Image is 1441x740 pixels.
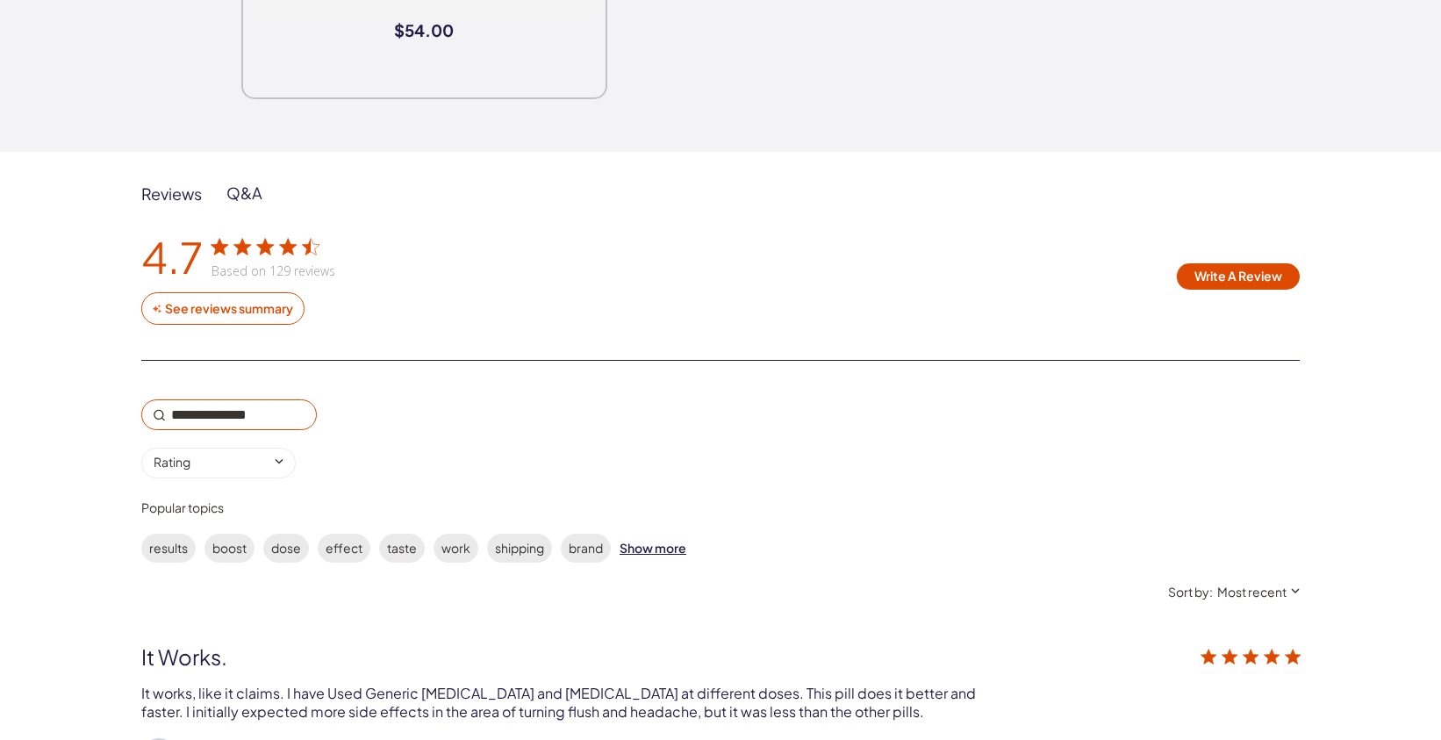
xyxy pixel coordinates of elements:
div: Based on 129 reviews [211,262,335,279]
input: Search reviews [141,399,317,430]
div: It Works. [141,643,1068,670]
div: Show more [620,534,686,563]
label: results [141,534,196,563]
span: Sort by: [1168,584,1213,600]
label: dose [263,534,309,563]
input: Select a score [141,448,296,478]
label: work [434,534,478,563]
label: boost [204,534,255,563]
button: Write A Review [1176,263,1300,290]
div: Reviews [141,183,202,204]
label: taste [379,534,425,563]
button: See reviews summary [141,292,305,325]
div: Q&A [226,183,262,204]
label: effect [318,534,370,563]
div: Select a scoreRatingSelect a score [141,448,296,478]
div: Rating [154,454,190,470]
div: Most recent [1217,584,1287,600]
span: $54.00 [323,22,525,40]
div: It works, like it claims. I have Used Generic [MEDICAL_DATA] and [MEDICAL_DATA] at different dose... [141,684,979,721]
button: Sort by:Most recent [1168,584,1300,600]
div: See reviews summary [163,301,295,317]
label: shipping [487,534,552,563]
div: Popular topics [141,499,1068,515]
div: 4.7 [141,228,203,284]
label: brand [561,534,611,563]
